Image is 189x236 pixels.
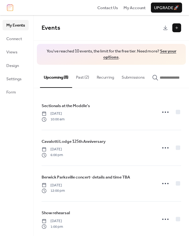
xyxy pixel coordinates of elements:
span: Settings [6,76,21,82]
button: Recurring [93,65,118,87]
span: Sectionals at the Moddle's [42,103,90,109]
button: Past (2) [72,65,93,87]
a: Berwick Parksville concert- details and time TBA [42,174,130,181]
span: My Events [6,22,25,28]
span: My Account [123,5,146,11]
a: Sectionals at the Moddle's [42,102,90,109]
a: Settings [3,74,29,84]
a: My Events [3,20,29,30]
a: See your options [103,47,176,61]
span: [DATE] [42,218,63,224]
button: Upcoming (8) [40,65,72,88]
span: 12:00 pm [42,188,65,194]
span: Views [6,49,17,55]
a: My Account [123,4,146,11]
a: Connect [3,33,29,44]
a: Form [3,87,29,97]
span: Design [6,63,19,69]
span: Form [6,89,16,95]
span: Contact Us [97,5,118,11]
span: Events [42,22,60,34]
a: Show rehearsal [42,209,70,216]
span: 1:00 pm [42,224,63,230]
span: [DATE] [42,183,65,188]
a: Views [3,47,29,57]
button: Upgrade🚀 [151,3,182,13]
span: [DATE] [42,147,63,152]
button: Submissions [118,65,148,87]
span: Connect [6,36,22,42]
span: 10:00 am [42,117,65,122]
span: 6:00 pm [42,152,63,158]
span: Upgrade 🚀 [154,5,179,11]
a: Cavalotti Lodge 125th Anniversary [42,138,106,145]
a: Design [3,60,29,70]
span: Berwick Parksville concert- details and time TBA [42,174,130,180]
span: You've reached 10 events, the limit for the free tier. Need more? . [43,48,180,60]
a: Contact Us [97,4,118,11]
span: [DATE] [42,111,65,117]
img: logo [7,4,13,11]
span: Show rehearsal [42,210,70,216]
